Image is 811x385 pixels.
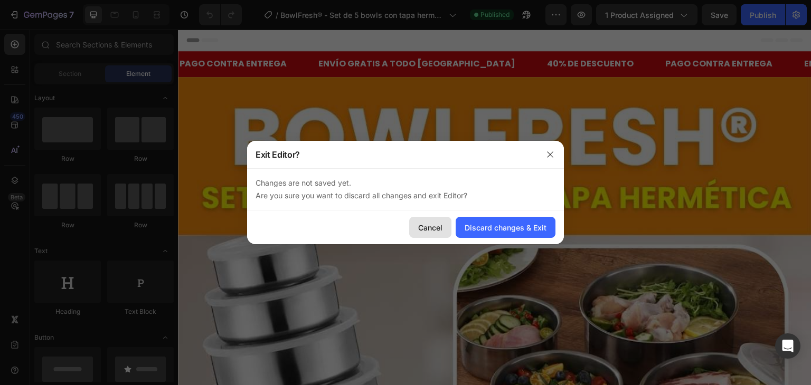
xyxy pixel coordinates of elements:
button: Discard changes & Exit [456,217,555,238]
p: PAGO CONTRA ENTREGA [487,27,595,42]
div: Discard changes & Exit [465,222,546,233]
div: Cancel [418,222,442,233]
p: Changes are not saved yet. Are you sure you want to discard all changes and exit Editor? [256,177,555,202]
button: Cancel [409,217,451,238]
p: 40% DE DESCUENTO [369,27,456,42]
p: Exit Editor? [256,148,300,161]
p: PAGO CONTRA ENTREGA [2,27,109,42]
div: Open Intercom Messenger [775,333,800,359]
p: ENVÍO GRATIS A TODO [GEOGRAPHIC_DATA] [140,27,337,42]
